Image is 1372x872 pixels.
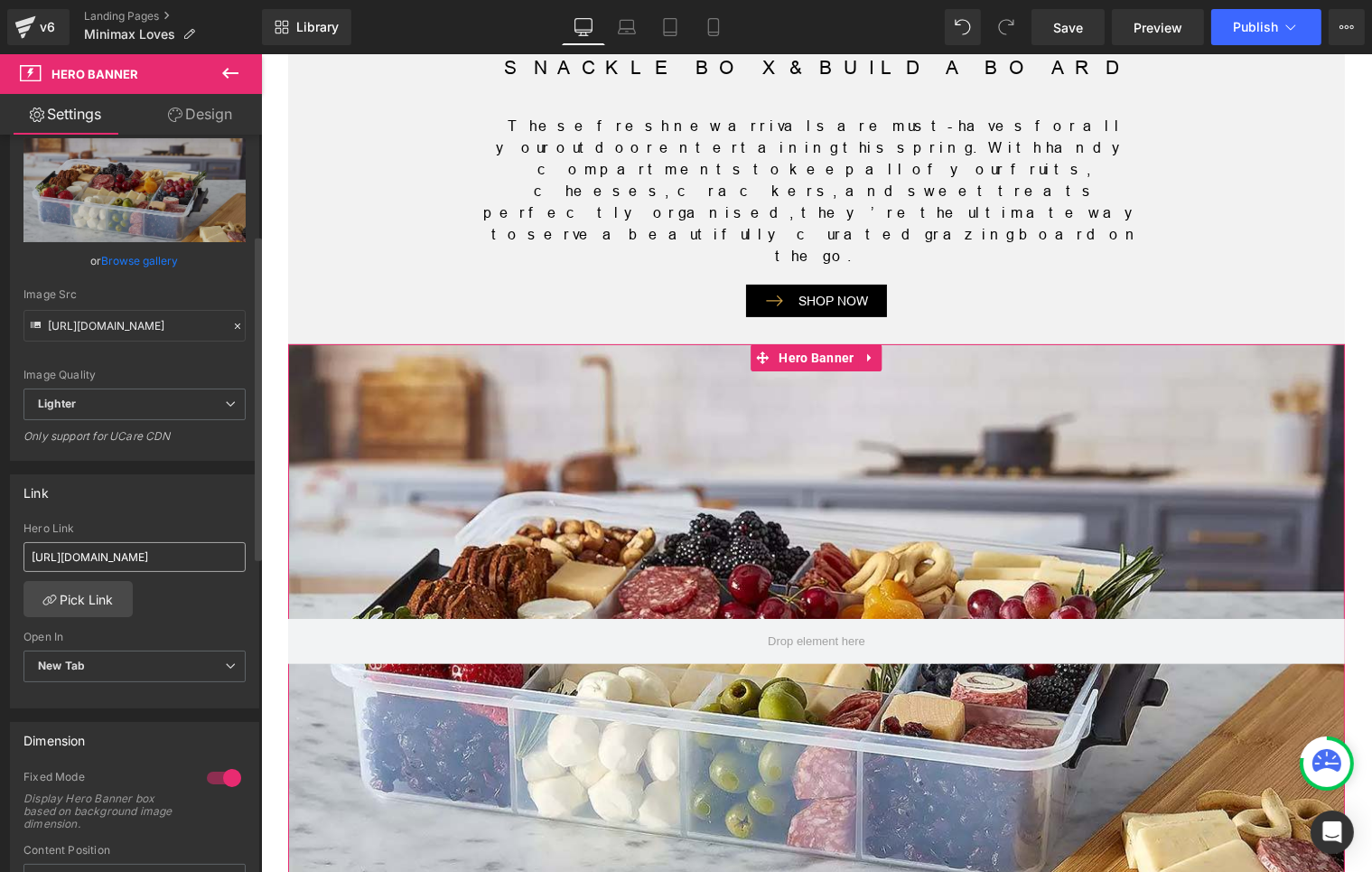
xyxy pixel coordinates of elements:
a: Preview [1112,9,1204,45]
button: Undo [945,9,981,45]
b: New Tab [38,659,85,672]
div: Only support for UCare CDN [23,429,246,455]
button: Publish [1211,9,1321,45]
a: Desktop [562,9,605,45]
a: v6 [7,9,70,45]
span: Hero Banner [51,67,138,81]
a: Laptop [605,9,649,45]
a: Tablet [649,9,692,45]
div: Link [23,475,49,501]
a: Design [135,94,266,135]
input: Link [23,310,246,342]
button: Redo [988,9,1024,45]
button: More [1329,9,1365,45]
b: Lighter [38,397,76,410]
span: Preview [1134,18,1182,37]
div: Hero Link [23,522,246,535]
div: Dimension [23,723,86,748]
div: Image Src [23,288,246,301]
a: New Library [262,9,351,45]
div: Open In [23,631,246,643]
div: v6 [36,15,59,39]
div: Open Intercom Messenger [1311,811,1354,854]
a: Pick Link [23,581,133,617]
span: Save [1053,18,1083,37]
span: Publish [1233,20,1278,34]
div: or [23,251,246,270]
div: Image Quality [23,369,246,381]
div: Fixed Mode [23,770,189,789]
input: https://your-shop.myshopify.com [23,542,246,572]
a: Mobile [692,9,735,45]
span: Minimax Loves [84,27,175,42]
div: Content Position [23,844,246,857]
a: Browse gallery [102,245,179,277]
span: Library [296,19,339,35]
a: Landing Pages [84,9,262,23]
div: Display Hero Banner box based on background image dimension. [23,792,186,830]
